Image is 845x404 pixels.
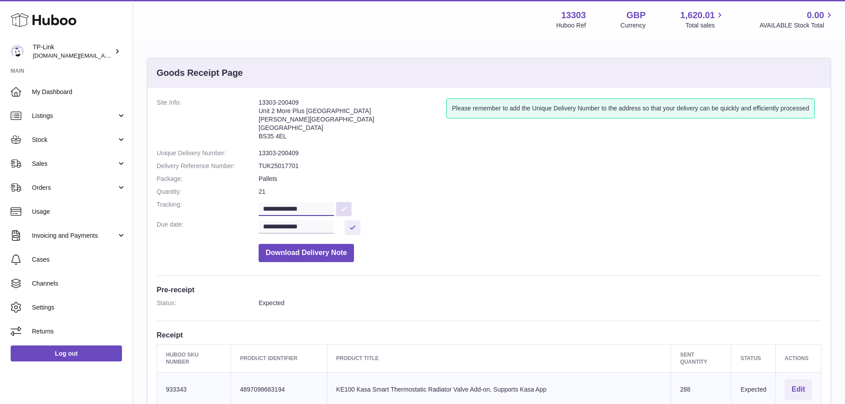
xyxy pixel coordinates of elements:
span: 1,620.01 [680,9,715,21]
th: Product Identifier [231,344,327,372]
h3: Goods Receipt Page [157,67,243,79]
span: Sales [32,160,117,168]
div: Please remember to add the Unique Delivery Number to the address so that your delivery can be qui... [446,98,815,118]
div: Currency [621,21,646,30]
strong: GBP [626,9,645,21]
a: 1,620.01 Total sales [680,9,725,30]
strong: 13303 [561,9,586,21]
h3: Pre-receipt [157,285,821,294]
span: Channels [32,279,126,288]
span: Stock [32,136,117,144]
dd: TUK25017701 [259,162,821,170]
h3: Receipt [157,330,821,340]
dt: Site Info: [157,98,259,145]
button: Download Delivery Note [259,244,354,262]
th: Product title [327,344,671,372]
dt: Quantity: [157,188,259,196]
span: My Dashboard [32,88,126,96]
dt: Status: [157,299,259,307]
dt: Due date: [157,220,259,235]
div: Huboo Ref [556,21,586,30]
span: Cases [32,255,126,264]
dd: Pallets [259,175,821,183]
span: AVAILABLE Stock Total [759,21,834,30]
dt: Package: [157,175,259,183]
dt: Tracking: [157,200,259,216]
dt: Unique Delivery Number: [157,149,259,157]
span: Usage [32,208,126,216]
span: Invoicing and Payments [32,231,117,240]
img: purchase.uk@tp-link.com [11,45,24,58]
a: Log out [11,345,122,361]
span: Settings [32,303,126,312]
dd: 13303-200409 [259,149,821,157]
address: 13303-200409 Unit 2 More Plus [GEOGRAPHIC_DATA] [PERSON_NAME][GEOGRAPHIC_DATA] [GEOGRAPHIC_DATA] ... [259,98,446,145]
dt: Delivery Reference Number: [157,162,259,170]
span: Listings [32,112,117,120]
th: Huboo SKU Number [157,344,231,372]
span: [DOMAIN_NAME][EMAIL_ADDRESS][DOMAIN_NAME] [33,52,177,59]
dd: Expected [259,299,821,307]
th: Status [731,344,775,372]
span: Returns [32,327,126,336]
dd: 21 [259,188,821,196]
span: Orders [32,184,117,192]
span: Total sales [685,21,725,30]
button: Edit [785,379,812,400]
span: 0.00 [807,9,824,21]
th: Sent Quantity [671,344,731,372]
div: TP-Link [33,43,113,60]
a: 0.00 AVAILABLE Stock Total [759,9,834,30]
th: Actions [775,344,821,372]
